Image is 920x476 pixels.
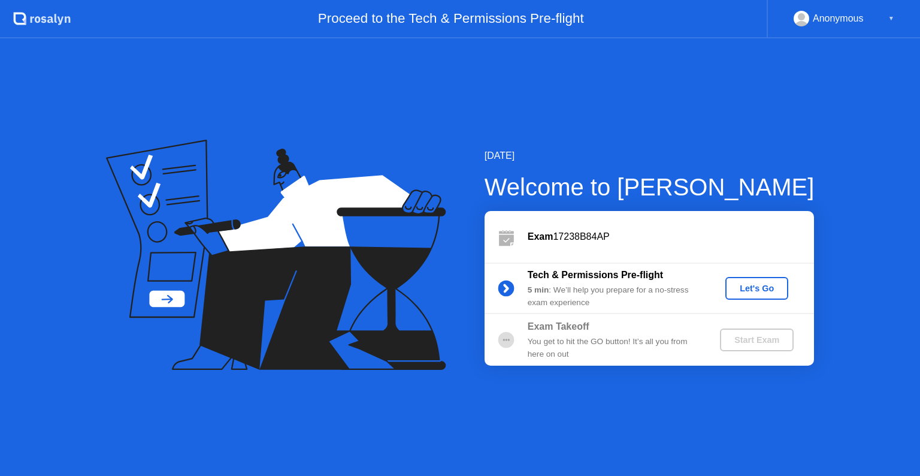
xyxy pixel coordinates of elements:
div: : We’ll help you prepare for a no-stress exam experience [528,284,700,309]
b: 5 min [528,285,549,294]
div: ▼ [888,11,894,26]
button: Let's Go [725,277,788,300]
div: Anonymous [813,11,864,26]
div: You get to hit the GO button! It’s all you from here on out [528,336,700,360]
div: Start Exam [725,335,789,345]
button: Start Exam [720,329,794,351]
div: Let's Go [730,284,783,293]
div: 17238B84AP [528,230,814,244]
b: Tech & Permissions Pre-flight [528,270,663,280]
div: Welcome to [PERSON_NAME] [485,169,815,205]
b: Exam [528,231,553,242]
div: [DATE] [485,149,815,163]
b: Exam Takeoff [528,321,589,332]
